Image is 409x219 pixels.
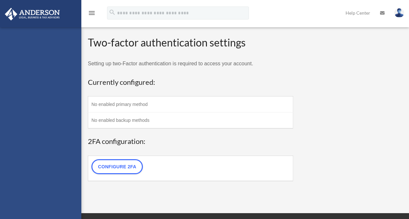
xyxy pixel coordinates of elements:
i: menu [88,9,96,17]
i: search [109,9,116,16]
img: Anderson Advisors Platinum Portal [3,8,62,20]
a: menu [88,11,96,17]
h3: 2FA configuration: [88,136,293,147]
a: Configure 2FA [91,159,143,174]
h3: Currently configured: [88,77,293,87]
td: No enabled backup methods [88,112,293,129]
img: User Pic [394,8,404,18]
p: Setting up two-Factor authentication is required to access your account. [88,59,293,68]
h2: Two-factor authentication settings [88,35,293,50]
td: No enabled primary method [88,97,293,112]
